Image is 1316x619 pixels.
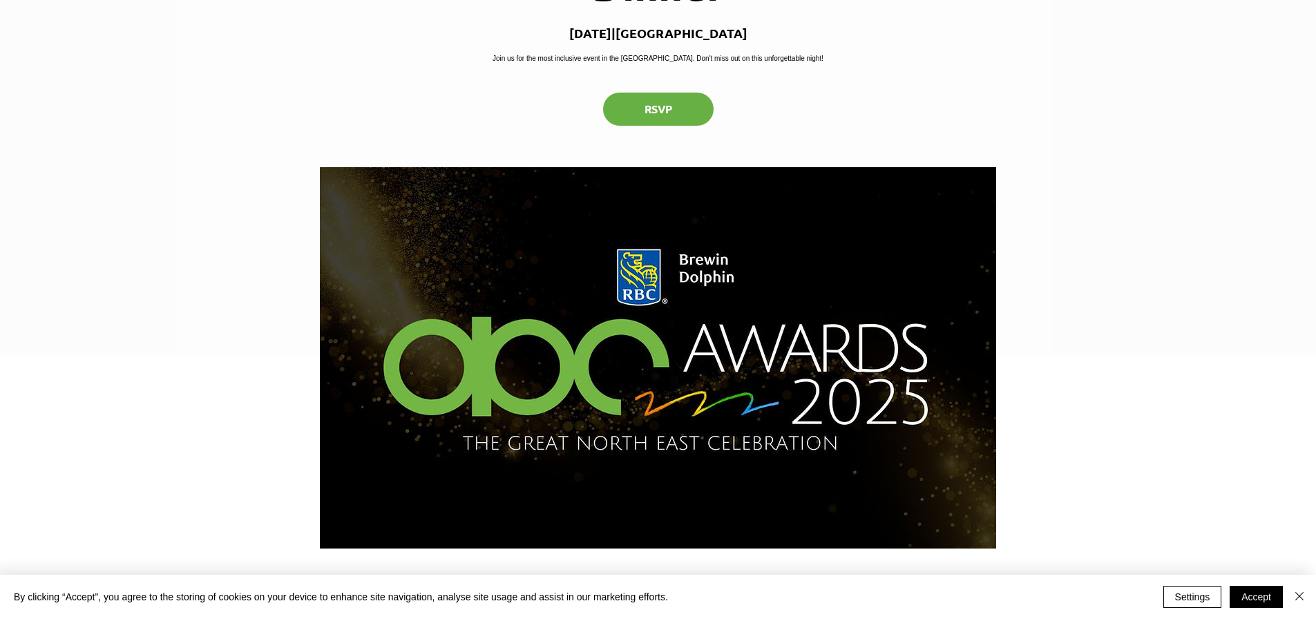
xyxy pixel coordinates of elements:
img: 2025 Annual ABC Awards Dinner [320,167,996,549]
span: By clicking “Accept”, you agree to the storing of cookies on your device to enhance site navigati... [14,591,668,603]
button: RSVP [603,93,714,126]
p: Join us for the most inclusive event in the [GEOGRAPHIC_DATA]. Don't miss out on this unforgettab... [493,53,823,64]
button: Settings [1163,586,1222,608]
button: Close [1291,586,1308,608]
span: | [611,25,616,41]
p: [DATE] [569,25,611,41]
img: Close [1291,588,1308,604]
button: Accept [1230,586,1283,608]
p: [GEOGRAPHIC_DATA] [616,25,747,41]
